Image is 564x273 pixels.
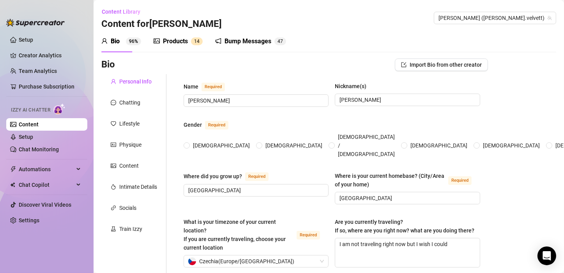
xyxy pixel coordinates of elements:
[339,194,474,202] input: Where is your current homebase? (City/Area of your home)
[297,231,320,239] span: Required
[278,39,280,44] span: 4
[262,141,325,150] span: [DEMOGRAPHIC_DATA]
[339,96,474,104] input: Nickname(s)
[11,106,50,114] span: Izzy AI Chatter
[101,18,222,30] h3: Content for [PERSON_NAME]
[111,163,116,168] span: picture
[101,38,108,44] span: user
[205,121,228,129] span: Required
[119,204,136,212] div: Socials
[194,39,197,44] span: 1
[190,141,253,150] span: [DEMOGRAPHIC_DATA]
[111,205,116,211] span: link
[119,98,140,107] div: Chatting
[10,182,15,188] img: Chat Copilot
[119,161,139,170] div: Content
[19,121,39,128] a: Content
[184,219,286,251] span: What is your timezone of your current location? If you are currently traveling, choose your curre...
[215,38,221,44] span: notification
[438,12,552,24] span: Andy (andy.velvett)
[280,39,283,44] span: 7
[19,163,74,175] span: Automations
[111,184,116,190] span: fire
[197,39,200,44] span: 4
[19,80,81,93] a: Purchase Subscription
[184,172,277,181] label: Where did you grow up?
[101,58,115,71] h3: Bio
[19,179,74,191] span: Chat Copilot
[10,166,16,172] span: thunderbolt
[199,255,294,267] span: Czechia ( Europe/[GEOGRAPHIC_DATA] )
[401,62,407,67] span: import
[335,82,372,90] label: Nickname(s)
[101,5,147,18] button: Content Library
[111,100,116,105] span: message
[19,134,33,140] a: Setup
[335,238,479,267] textarea: I am not traveling right now but I wish I could
[111,37,120,46] div: Bio
[19,37,33,43] a: Setup
[119,140,141,149] div: Physique
[335,133,398,158] span: [DEMOGRAPHIC_DATA] / [DEMOGRAPHIC_DATA]
[188,186,322,195] input: Where did you grow up?
[119,225,142,233] div: Train Izzy
[184,82,233,91] label: Name
[102,9,140,15] span: Content Library
[410,62,482,68] span: Import Bio from other creator
[6,19,65,27] img: logo-BBDzfeDw.svg
[188,96,322,105] input: Name
[119,183,157,191] div: Intimate Details
[407,141,470,150] span: [DEMOGRAPHIC_DATA]
[19,146,59,152] a: Chat Monitoring
[111,142,116,147] span: idcard
[126,37,141,45] sup: 96%
[202,83,225,91] span: Required
[335,219,474,234] span: Are you currently traveling? If so, where are you right now? what are you doing there?
[335,172,445,189] div: Where is your current homebase? (City/Area of your home)
[111,79,116,84] span: user
[19,49,81,62] a: Creator Analytics
[547,16,552,20] span: team
[111,226,116,232] span: experiment
[184,82,198,91] div: Name
[163,37,188,46] div: Products
[184,172,242,181] div: Where did you grow up?
[335,172,480,189] label: Where is your current homebase? (City/Area of your home)
[19,217,39,223] a: Settings
[19,68,57,74] a: Team Analytics
[537,246,556,265] div: Open Intercom Messenger
[448,176,472,185] span: Required
[184,120,237,129] label: Gender
[191,37,203,45] sup: 14
[119,119,140,128] div: Lifestyle
[245,172,269,181] span: Required
[335,82,366,90] div: Nickname(s)
[480,141,543,150] span: [DEMOGRAPHIC_DATA]
[119,77,152,86] div: Personal Info
[395,58,488,71] button: Import Bio from other creator
[188,257,196,265] img: cz
[184,121,202,129] div: Gender
[154,38,160,44] span: picture
[111,121,116,126] span: heart
[274,37,286,45] sup: 47
[53,103,65,115] img: AI Chatter
[225,37,271,46] div: Bump Messages
[19,202,71,208] a: Discover Viral Videos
